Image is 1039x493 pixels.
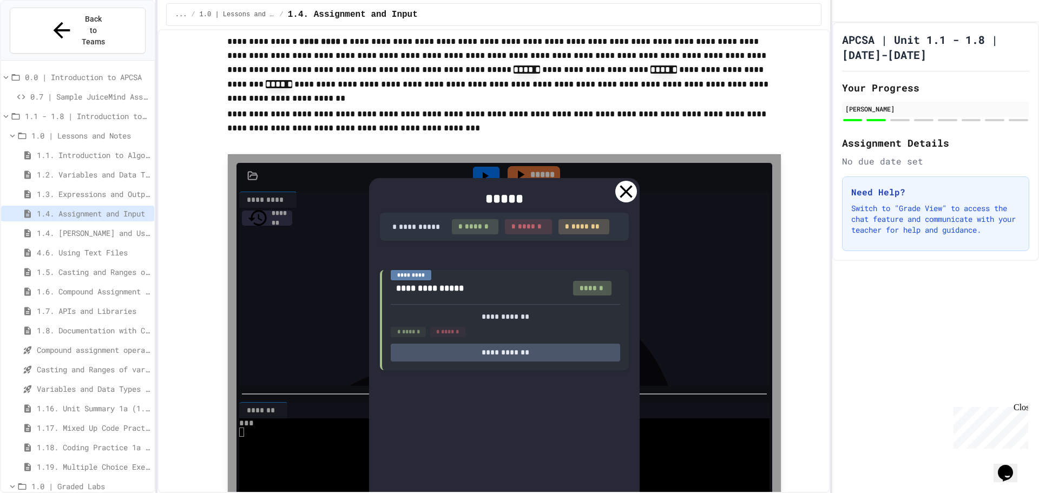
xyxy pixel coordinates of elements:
h2: Your Progress [842,80,1029,95]
span: 0.0 | Introduction to APCSA [25,71,150,83]
span: 0.7 | Sample JuiceMind Assignment - [GEOGRAPHIC_DATA] [30,91,150,102]
h1: APCSA | Unit 1.1 - 1.8 | [DATE]-[DATE] [842,32,1029,62]
p: Switch to "Grade View" to access the chat feature and communicate with your teacher for help and ... [851,203,1020,235]
span: 1.0 | Graded Labs [31,481,150,492]
span: 1.19. Multiple Choice Exercises for Unit 1a (1.1-1.6) [37,461,150,472]
span: Back to Teams [81,14,106,48]
span: 4.6. Using Text Files [37,247,150,258]
span: 1.0 | Lessons and Notes [200,10,275,19]
div: No due date set [842,155,1029,168]
span: 1.1 - 1.8 | Introduction to Java [25,110,150,122]
span: Compound assignment operators - Quiz [37,344,150,356]
span: Variables and Data Types - Quiz [37,383,150,395]
button: Back to Teams [10,8,146,54]
iframe: chat widget [994,450,1028,482]
span: 1.0 | Lessons and Notes [31,130,150,141]
span: 1.2. Variables and Data Types [37,169,150,180]
span: 1.3. Expressions and Output [New] [37,188,150,200]
span: ... [175,10,187,19]
h3: Need Help? [851,186,1020,199]
span: 1.4. Assignment and Input [37,208,150,219]
div: [PERSON_NAME] [845,104,1026,114]
span: 1.16. Unit Summary 1a (1.1-1.6) [37,403,150,414]
span: / [280,10,284,19]
span: 1.18. Coding Practice 1a (1.1-1.6) [37,442,150,453]
iframe: chat widget [949,403,1028,449]
span: 1.7. APIs and Libraries [37,305,150,317]
span: 1.1. Introduction to Algorithms, Programming, and Compilers [37,149,150,161]
span: 1.17. Mixed Up Code Practice 1.1-1.6 [37,422,150,433]
span: Casting and Ranges of variables - Quiz [37,364,150,375]
span: 1.4. [PERSON_NAME] and User Input [37,227,150,239]
span: 1.5. Casting and Ranges of Values [37,266,150,278]
h2: Assignment Details [842,135,1029,150]
span: 1.6. Compound Assignment Operators [37,286,150,297]
span: 1.8. Documentation with Comments and Preconditions [37,325,150,336]
div: Chat with us now!Close [4,4,75,69]
span: / [191,10,195,19]
span: 1.4. Assignment and Input [288,8,418,21]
